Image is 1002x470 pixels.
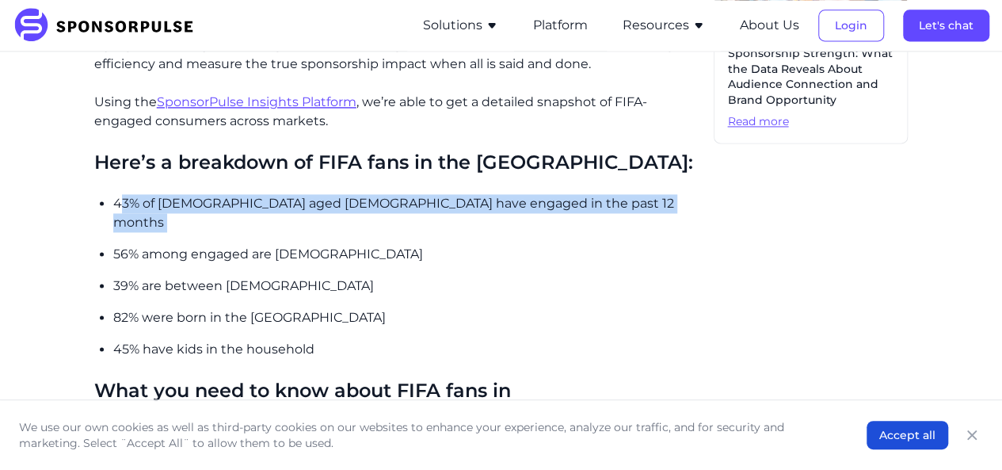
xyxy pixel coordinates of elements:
p: 45% have kids in the household [113,340,702,359]
p: Using the , we’re able to get a detailed snapshot of FIFA-engaged consumers across markets. [94,93,702,131]
button: Let's chat [903,10,989,41]
p: 39% are between [DEMOGRAPHIC_DATA] [113,277,702,296]
h3: What you need to know about FIFA fans in [GEOGRAPHIC_DATA]: [94,378,702,427]
p: 43% of [DEMOGRAPHIC_DATA] aged [DEMOGRAPHIC_DATA] have engaged in the past 12 months [113,194,702,232]
iframe: Chat Widget [923,394,1002,470]
a: SponsorPulse Insights Platform [157,94,356,109]
button: Solutions [423,16,498,35]
p: We use our own cookies as well as third-party cookies on our websites to enhance your experience,... [19,419,835,451]
span: College Football's Sponsorship Strength: What the Data Reveals About Audience Connection and Bran... [727,30,894,108]
a: Let's chat [903,18,989,32]
button: Platform [533,16,588,35]
a: Login [818,18,884,32]
button: Resources [623,16,705,35]
button: Login [818,10,884,41]
button: About Us [740,16,799,35]
a: Platform [533,18,588,32]
h3: Here’s a breakdown of FIFA fans in the [GEOGRAPHIC_DATA]: [94,150,702,174]
button: Accept all [867,421,948,449]
span: Read more [727,114,894,130]
p: 82% were born in the [GEOGRAPHIC_DATA] [113,308,702,327]
a: About Us [740,18,799,32]
p: 56% among engaged are [DEMOGRAPHIC_DATA] [113,245,702,264]
img: SponsorPulse [13,8,205,43]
